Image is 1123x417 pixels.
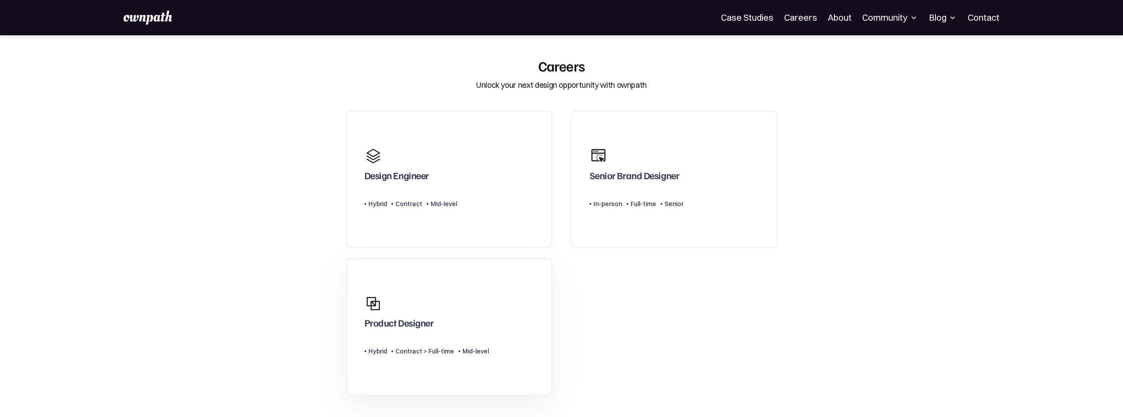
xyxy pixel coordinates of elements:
[721,12,774,23] a: Case Studies
[862,12,918,23] div: Community
[538,57,585,74] div: Careers
[346,258,552,395] a: Product DesignerHybridContract > Full-timeMid-level
[431,199,457,209] div: Mid-level
[346,111,552,248] a: Design EngineerHybridContractMid-level
[368,346,387,357] div: Hybrid
[476,79,647,91] div: Unlock your next design opportunity with ownpath
[395,346,454,357] div: Contract > Full-time
[665,199,684,209] div: Senior
[784,12,817,23] a: Careers
[364,169,429,185] div: Design Engineer
[462,346,489,357] div: Mid-level
[590,169,680,185] div: Senior Brand Designer
[929,12,957,23] div: Blog
[593,199,622,209] div: In-person
[395,199,422,209] div: Contract
[631,199,656,209] div: Full-time
[968,12,999,23] a: Contact
[571,111,777,248] a: Senior Brand DesignerIn-personFull-timeSenior
[364,317,434,333] div: Product Designer
[828,12,852,23] a: About
[368,199,387,209] div: Hybrid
